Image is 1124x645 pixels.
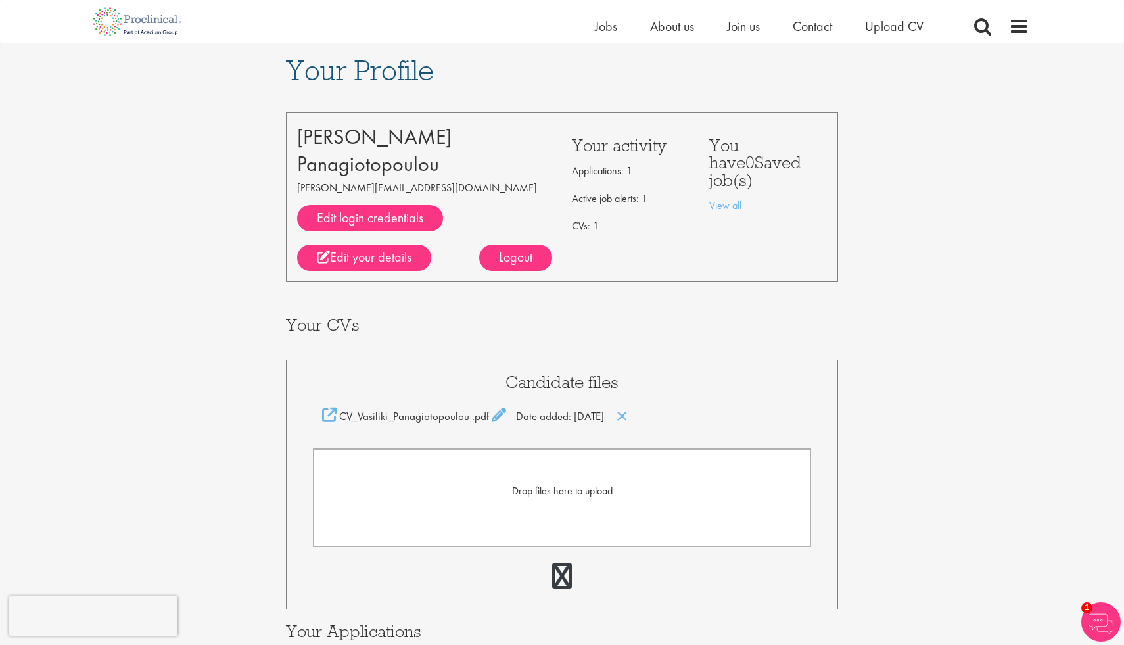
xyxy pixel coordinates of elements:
[572,188,690,209] p: Active job alerts: 1
[865,18,924,35] a: Upload CV
[286,53,434,88] span: Your Profile
[313,408,811,424] div: Date added: [DATE]
[595,18,617,35] a: Jobs
[297,124,552,151] div: [PERSON_NAME]
[297,178,552,199] p: [PERSON_NAME][EMAIL_ADDRESS][DOMAIN_NAME]
[1081,602,1092,613] span: 1
[479,245,552,271] div: Logout
[472,409,489,423] span: .pdf
[727,18,760,35] a: Join us
[572,160,690,181] p: Applications: 1
[709,137,827,189] h3: You have Saved job(s)
[297,205,443,231] a: Edit login credentials
[1081,602,1121,642] img: Chatbot
[512,484,613,498] span: Drop files here to upload
[339,409,469,423] span: CV_Vasiliki_Panagiotopoulou
[709,199,741,212] a: View all
[286,623,838,640] h3: Your Applications
[745,151,755,173] span: 0
[297,245,431,271] a: Edit your details
[650,18,694,35] a: About us
[313,373,811,391] h3: Candidate files
[297,151,552,178] div: Panagiotopoulou
[793,18,832,35] a: Contact
[572,216,690,237] p: CVs: 1
[572,137,690,154] h3: Your activity
[286,316,838,333] h3: Your CVs
[9,596,177,636] iframe: reCAPTCHA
